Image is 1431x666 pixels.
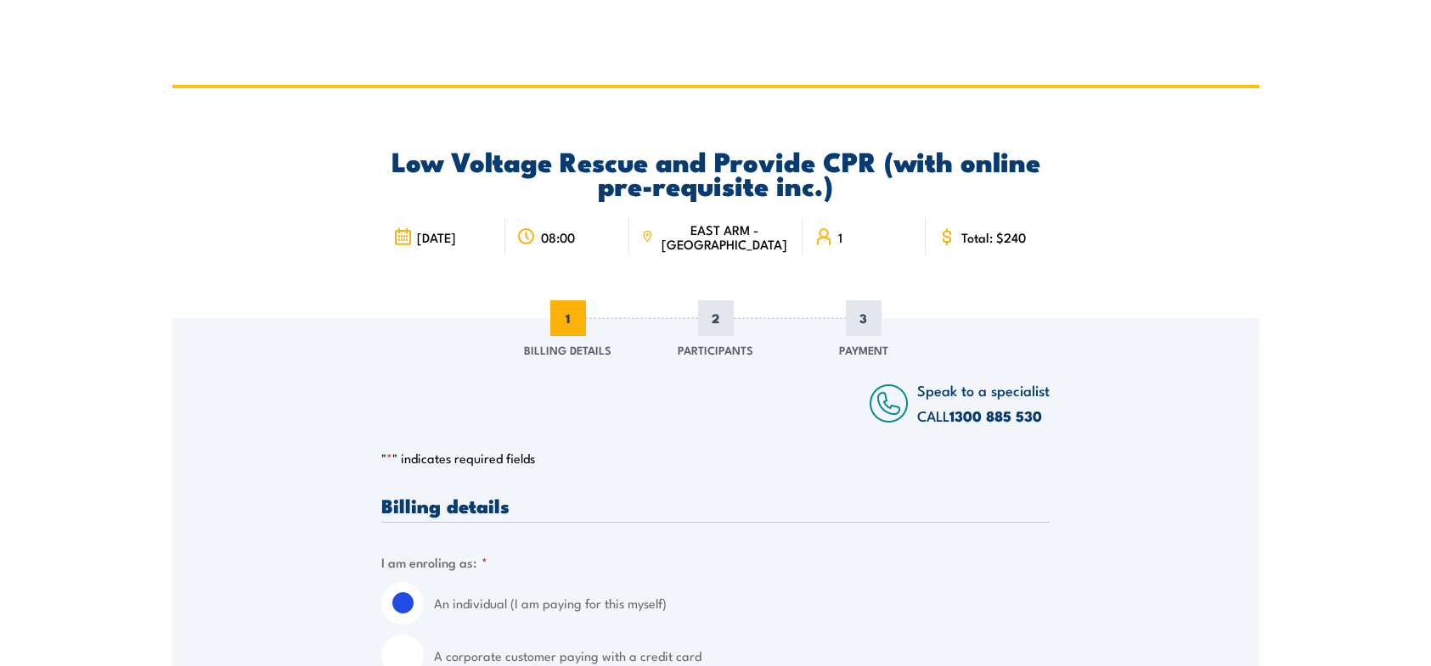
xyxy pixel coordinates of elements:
[524,341,611,358] span: Billing Details
[417,230,456,244] span: [DATE]
[949,405,1042,427] a: 1300 885 530
[541,230,575,244] span: 08:00
[550,300,586,336] span: 1
[698,300,734,336] span: 2
[381,450,1050,467] p: " " indicates required fields
[917,379,1050,426] span: Speak to a specialist CALL
[846,300,882,336] span: 3
[839,341,888,358] span: Payment
[381,148,1050,196] h2: Low Voltage Rescue and Provide CPR (with online pre-requisite inc.)
[434,582,1050,624] label: An individual (I am paying for this myself)
[838,230,842,244] span: 1
[678,341,753,358] span: Participants
[658,222,790,251] span: EAST ARM - [GEOGRAPHIC_DATA]
[961,230,1026,244] span: Total: $240
[381,495,1050,515] h3: Billing details
[381,552,487,572] legend: I am enroling as:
